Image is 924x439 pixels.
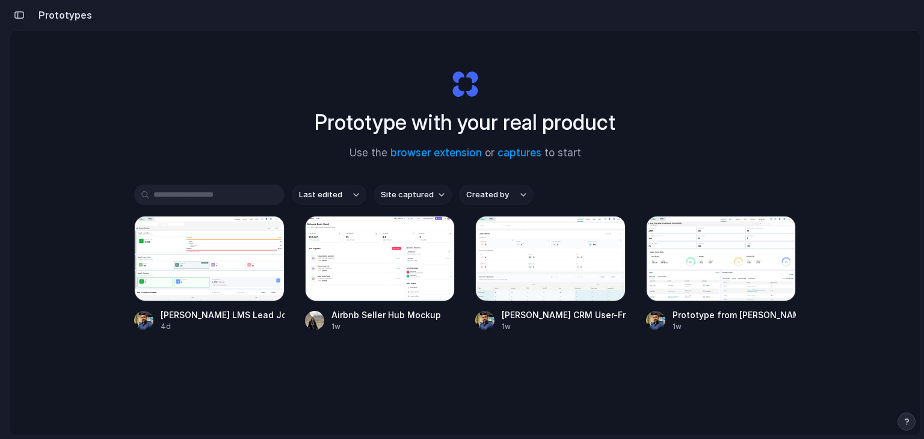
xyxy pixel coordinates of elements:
[161,309,285,321] div: [PERSON_NAME] LMS Lead Journey Dashboard
[502,309,626,321] div: [PERSON_NAME] CRM User-Friendly Dashboard
[381,189,434,201] span: Site captured
[350,146,581,161] span: Use the or to start
[502,321,626,332] div: 1w
[673,309,796,321] div: Prototype from [PERSON_NAME] CRM Dashboard
[466,189,509,201] span: Created by
[390,147,482,159] a: browser extension
[673,321,796,332] div: 1w
[34,8,92,22] h2: Prototypes
[305,216,455,332] a: Airbnb Seller Hub MockupAirbnb Seller Hub Mockup1w
[374,185,452,205] button: Site captured
[497,147,541,159] a: captures
[299,189,342,201] span: Last edited
[161,321,285,332] div: 4d
[646,216,796,332] a: Prototype from Jarvis CRM DashboardPrototype from [PERSON_NAME] CRM Dashboard1w
[134,216,285,332] a: Jarvis LMS Lead Journey Dashboard[PERSON_NAME] LMS Lead Journey Dashboard4d
[315,106,615,138] h1: Prototype with your real product
[292,185,366,205] button: Last edited
[459,185,534,205] button: Created by
[475,216,626,332] a: Jarvis CRM User-Friendly Dashboard[PERSON_NAME] CRM User-Friendly Dashboard1w
[331,309,441,321] div: Airbnb Seller Hub Mockup
[331,321,441,332] div: 1w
